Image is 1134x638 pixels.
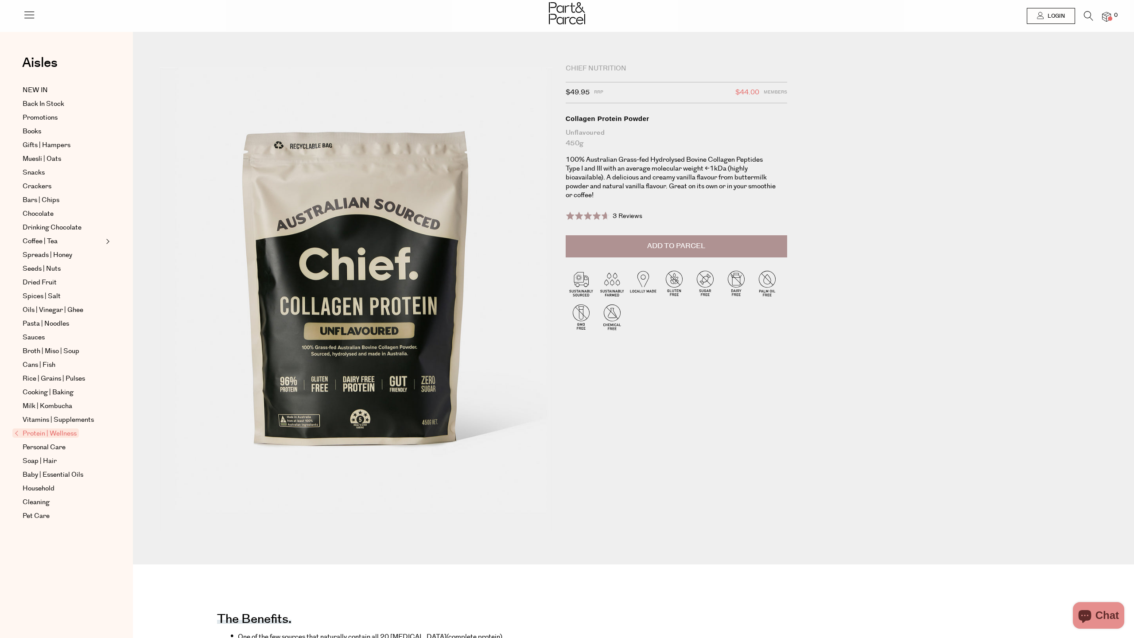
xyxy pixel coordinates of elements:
[23,85,103,96] a: NEW IN
[23,181,51,192] span: Crackers
[1045,12,1065,20] span: Login
[23,456,57,467] span: Soap | Hair
[23,319,69,329] span: Pasta | Noodles
[1102,12,1111,21] a: 0
[566,114,787,123] div: Collagen Protein Powder
[23,291,61,302] span: Spices | Salt
[23,415,94,425] span: Vitamins | Supplements
[15,428,103,439] a: Protein | Wellness
[23,346,103,357] a: Broth | Miso | Soup
[23,415,103,425] a: Vitamins | Supplements
[23,277,103,288] a: Dried Fruit
[1112,12,1120,19] span: 0
[23,264,61,274] span: Seeds | Nuts
[613,212,642,221] span: 3 Reviews
[23,511,103,521] a: Pet Care
[1070,602,1127,631] inbox-online-store-chat: Shopify online store chat
[566,235,787,257] button: Add to Parcel
[22,56,58,78] a: Aisles
[566,64,787,73] div: Chief Nutrition
[23,332,45,343] span: Sauces
[23,181,103,192] a: Crackers
[23,470,103,480] a: Baby | Essential Oils
[23,154,103,164] a: Muesli | Oats
[23,264,103,274] a: Seeds | Nuts
[23,360,103,370] a: Cans | Fish
[23,497,50,508] span: Cleaning
[23,85,48,96] span: NEW IN
[23,497,103,508] a: Cleaning
[23,99,64,109] span: Back In Stock
[23,250,103,261] a: Spreads | Honey
[23,373,103,384] a: Rice | Grains | Pulses
[23,442,103,453] a: Personal Care
[597,268,628,299] img: P_P-ICONS-Live_Bec_V11_Sustainable_Farmed.svg
[549,2,585,24] img: Part&Parcel
[23,305,83,315] span: Oils | Vinegar | Ghee
[23,319,103,329] a: Pasta | Noodles
[764,87,787,98] span: Members
[23,195,103,206] a: Bars | Chips
[23,401,103,412] a: Milk | Kombucha
[566,87,590,98] span: $49.95
[597,301,628,332] img: P_P-ICONS-Live_Bec_V11_Chemical_Free.svg
[23,483,54,494] span: Household
[23,154,61,164] span: Muesli | Oats
[23,209,54,219] span: Chocolate
[23,401,72,412] span: Milk | Kombucha
[23,236,58,247] span: Coffee | Tea
[1027,8,1075,24] a: Login
[23,483,103,494] a: Household
[23,167,103,178] a: Snacks
[23,113,58,123] span: Promotions
[735,87,759,98] span: $44.00
[23,305,103,315] a: Oils | Vinegar | Ghee
[159,67,552,531] img: Collagen Protein Powder
[23,222,103,233] a: Drinking Chocolate
[23,209,103,219] a: Chocolate
[566,301,597,332] img: P_P-ICONS-Live_Bec_V11_GMO_Free.svg
[23,99,103,109] a: Back In Stock
[23,126,41,137] span: Books
[566,156,776,200] p: 100% Australian Grass-fed Hydrolysed Bovine Collagen Peptides Type I and III with an average mole...
[23,195,59,206] span: Bars | Chips
[566,128,787,149] div: Unflavoured 450g
[22,53,58,73] span: Aisles
[23,140,103,151] a: Gifts | Hampers
[12,428,79,438] span: Protein | Wellness
[23,387,74,398] span: Cooking | Baking
[23,360,55,370] span: Cans | Fish
[23,250,72,261] span: Spreads | Honey
[23,113,103,123] a: Promotions
[752,268,783,299] img: P_P-ICONS-Live_Bec_V11_Palm_Oil_Free.svg
[217,618,291,624] h4: The benefits.
[23,456,103,467] a: Soap | Hair
[23,373,85,384] span: Rice | Grains | Pulses
[721,268,752,299] img: P_P-ICONS-Live_Bec_V11_Dairy_Free.svg
[23,346,79,357] span: Broth | Miso | Soup
[23,277,57,288] span: Dried Fruit
[23,387,103,398] a: Cooking | Baking
[690,268,721,299] img: P_P-ICONS-Live_Bec_V11_Sugar_Free.svg
[23,332,103,343] a: Sauces
[647,241,705,251] span: Add to Parcel
[23,126,103,137] a: Books
[23,511,50,521] span: Pet Care
[23,167,45,178] span: Snacks
[566,268,597,299] img: P_P-ICONS-Live_Bec_V11_Sustainable_Sourced.svg
[594,87,603,98] span: RRP
[23,442,66,453] span: Personal Care
[23,470,83,480] span: Baby | Essential Oils
[23,222,82,233] span: Drinking Chocolate
[23,140,70,151] span: Gifts | Hampers
[628,268,659,299] img: P_P-ICONS-Live_Bec_V11_Locally_Made_2.svg
[659,268,690,299] img: P_P-ICONS-Live_Bec_V11_Gluten_Free.svg
[23,291,103,302] a: Spices | Salt
[104,236,110,247] button: Expand/Collapse Coffee | Tea
[23,236,103,247] a: Coffee | Tea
